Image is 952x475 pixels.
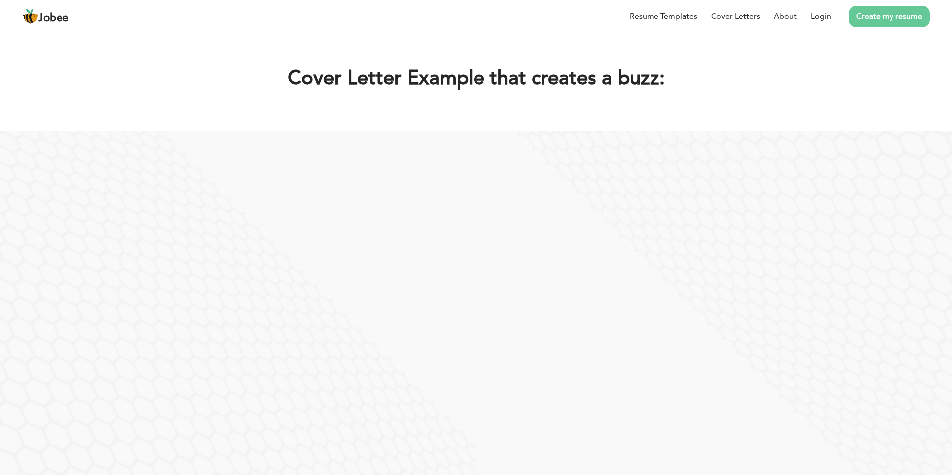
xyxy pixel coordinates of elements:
a: Cover Letters [711,10,760,22]
a: About [774,10,797,22]
img: jobee.io [22,8,38,24]
a: Create my resume [849,6,930,27]
a: Login [811,10,831,22]
a: Jobee [22,8,69,24]
span: Jobee [38,13,69,24]
h1: Cover Letter Example that creates a buzz: [24,65,928,91]
a: Resume Templates [630,10,697,22]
